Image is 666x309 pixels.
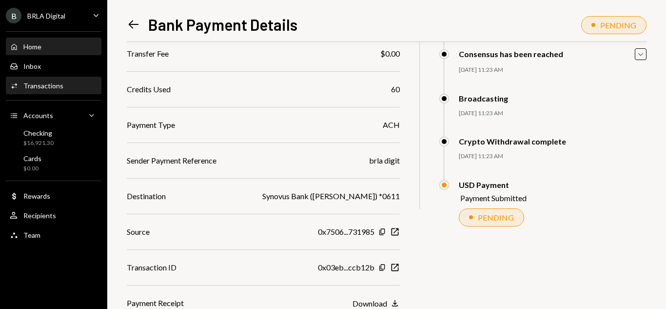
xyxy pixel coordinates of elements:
div: [DATE] 11:23 AM [459,66,646,74]
div: Inbox [23,62,41,70]
div: $16,921.30 [23,139,54,147]
div: Source [127,226,150,238]
div: USD Payment [459,180,527,189]
div: B [6,8,21,23]
div: Recipients [23,211,56,220]
a: Home [6,38,101,55]
div: [DATE] 11:23 AM [459,152,646,161]
div: 60 [391,83,400,95]
div: Destination [127,190,166,202]
a: Checking$16,921.30 [6,126,101,149]
div: Credits Used [127,83,171,95]
div: $0.00 [23,165,41,173]
div: Download [353,299,387,308]
div: Crypto Withdrawal complete [459,137,566,146]
div: $0.00 [380,48,400,60]
div: Payment Receipt [127,297,184,309]
a: Transactions [6,77,101,94]
div: brla digit [369,155,400,166]
div: Home [23,42,41,51]
div: Accounts [23,111,53,120]
div: Payment Submitted [460,193,527,203]
div: PENDING [600,21,636,30]
div: Cards [23,154,41,163]
div: Synovus Bank ([PERSON_NAME]) *0611 [262,190,400,202]
h1: Bank Payment Details [148,15,297,34]
div: Transfer Fee [127,48,169,60]
button: Download [353,298,400,309]
div: Team [23,231,40,239]
div: Broadcasting [459,94,508,103]
div: Rewards [23,192,50,200]
a: Rewards [6,187,101,205]
div: BRLA Digital [27,12,65,20]
a: Accounts [6,106,101,124]
div: Payment Type [127,119,175,131]
div: Transaction ID [127,262,176,273]
div: Checking [23,129,54,137]
div: PENDING [478,213,514,222]
div: 0x7506...731985 [318,226,374,238]
a: Cards$0.00 [6,151,101,175]
div: Transactions [23,82,63,90]
div: ACH [383,119,400,131]
div: Sender Payment Reference [127,155,216,166]
a: Recipients [6,206,101,224]
div: Consensus has been reached [459,49,563,59]
a: Inbox [6,57,101,75]
div: [DATE] 11:23 AM [459,109,646,118]
a: Team [6,226,101,244]
div: 0x03eb...ccb12b [318,262,374,273]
